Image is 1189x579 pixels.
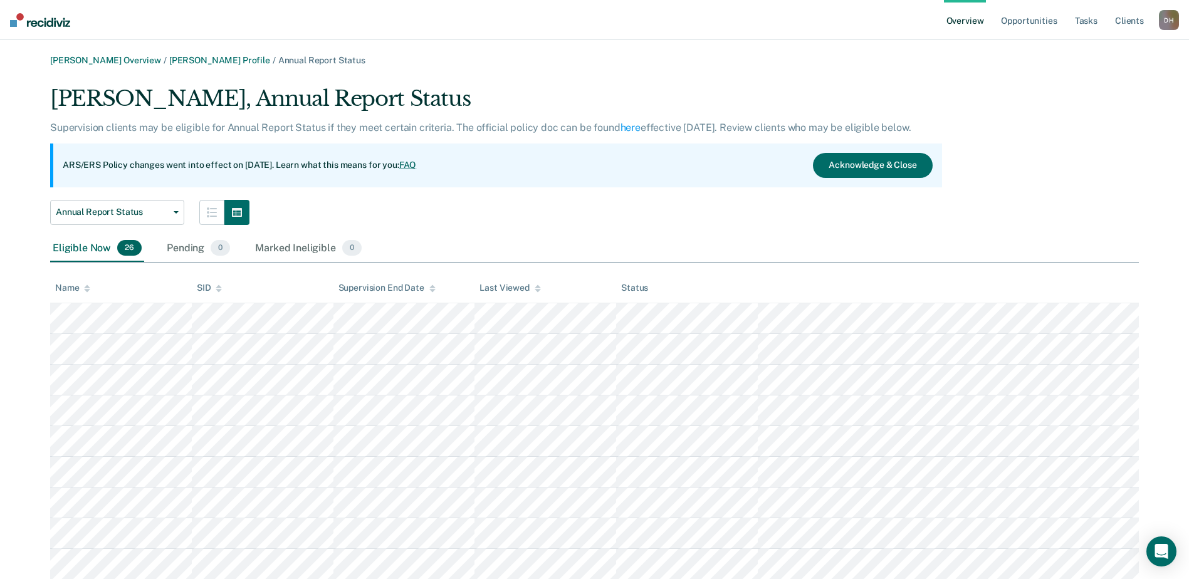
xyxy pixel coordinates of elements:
span: / [161,55,169,65]
span: 0 [211,240,230,256]
button: DH [1159,10,1179,30]
span: Annual Report Status [278,55,365,65]
a: here [621,122,641,133]
div: SID [197,283,223,293]
img: Recidiviz [10,13,70,27]
button: Annual Report Status [50,200,184,225]
span: / [270,55,278,65]
span: 26 [117,240,142,256]
p: ARS/ERS Policy changes went into effect on [DATE]. Learn what this means for you: [63,159,416,172]
a: [PERSON_NAME] Overview [50,55,161,65]
div: Status [621,283,648,293]
span: Annual Report Status [56,207,169,217]
span: 0 [342,240,362,256]
button: Acknowledge & Close [813,153,932,178]
div: D H [1159,10,1179,30]
div: Eligible Now26 [50,235,144,263]
a: FAQ [399,160,417,170]
div: Supervision End Date [338,283,436,293]
a: [PERSON_NAME] Profile [169,55,270,65]
div: Name [55,283,90,293]
div: Open Intercom Messenger [1146,536,1176,566]
div: Last Viewed [479,283,540,293]
div: [PERSON_NAME], Annual Report Status [50,86,942,122]
div: Marked Ineligible0 [253,235,364,263]
div: Pending0 [164,235,233,263]
p: Supervision clients may be eligible for Annual Report Status if they meet certain criteria. The o... [50,122,911,133]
